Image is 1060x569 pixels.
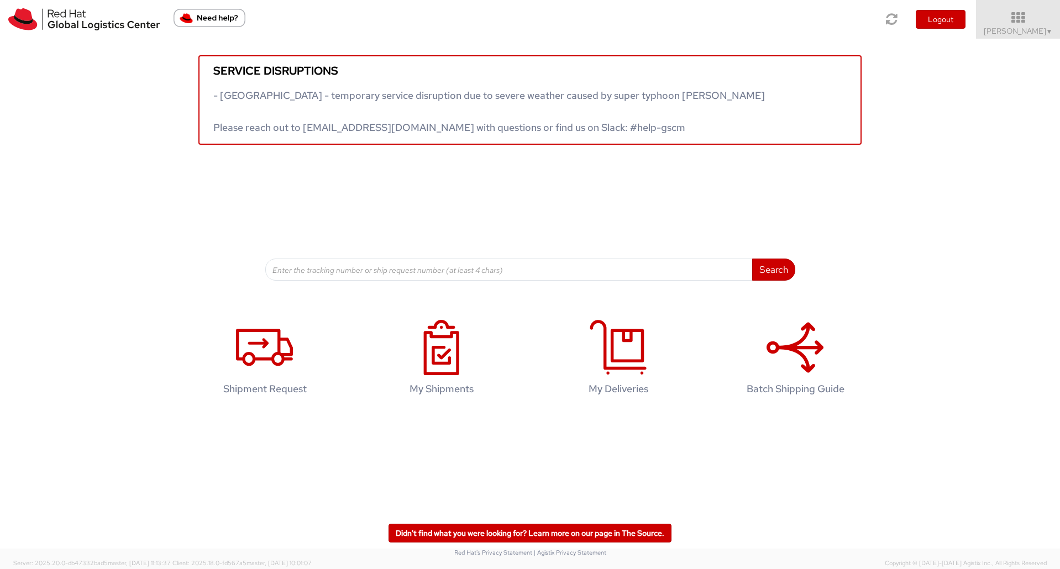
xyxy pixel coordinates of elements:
[370,383,513,394] h4: My Shipments
[752,259,795,281] button: Search
[213,65,847,77] h5: Service disruptions
[198,55,862,145] a: Service disruptions - [GEOGRAPHIC_DATA] - temporary service disruption due to severe weather caus...
[8,8,160,30] img: rh-logistics-00dfa346123c4ec078e1.svg
[13,559,171,567] span: Server: 2025.20.0-db47332bad5
[193,383,336,394] h4: Shipment Request
[547,383,690,394] h4: My Deliveries
[534,549,606,556] a: | Agistix Privacy Statement
[984,26,1053,36] span: [PERSON_NAME]
[172,559,312,567] span: Client: 2025.18.0-fd567a5
[454,549,532,556] a: Red Hat's Privacy Statement
[1046,27,1053,36] span: ▼
[885,559,1047,568] span: Copyright © [DATE]-[DATE] Agistix Inc., All Rights Reserved
[724,383,867,394] h4: Batch Shipping Guide
[712,308,878,412] a: Batch Shipping Guide
[536,308,701,412] a: My Deliveries
[182,308,348,412] a: Shipment Request
[174,9,245,27] button: Need help?
[916,10,965,29] button: Logout
[246,559,312,567] span: master, [DATE] 10:01:07
[359,308,524,412] a: My Shipments
[108,559,171,567] span: master, [DATE] 11:13:37
[389,524,671,542] a: Didn't find what you were looking for? Learn more on our page in The Source.
[213,89,765,134] span: - [GEOGRAPHIC_DATA] - temporary service disruption due to severe weather caused by super typhoon ...
[265,259,753,281] input: Enter the tracking number or ship request number (at least 4 chars)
